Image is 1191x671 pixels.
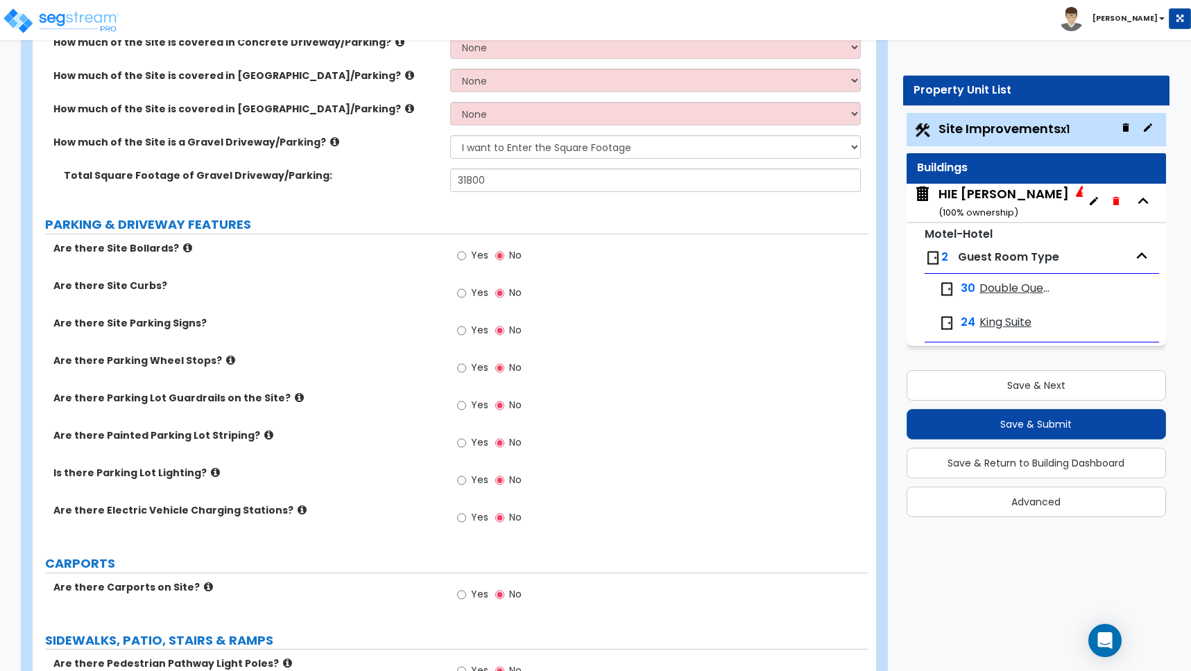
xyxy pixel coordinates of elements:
[457,286,466,301] input: Yes
[471,510,488,524] span: Yes
[925,226,993,242] small: Motel-Hotel
[907,370,1166,401] button: Save & Next
[907,487,1166,517] button: Advanced
[509,248,522,262] span: No
[53,35,440,49] label: How much of the Site is covered in Concrete Driveway/Parking?
[330,137,339,147] i: click for more info!
[939,120,1070,137] span: Site Improvements
[495,323,504,338] input: No
[471,248,488,262] span: Yes
[53,466,440,480] label: Is there Parking Lot Lighting?
[495,398,504,413] input: No
[941,249,948,265] span: 2
[457,510,466,525] input: Yes
[509,323,522,337] span: No
[471,435,488,449] span: Yes
[457,587,466,602] input: Yes
[914,82,1159,98] div: Property Unit List
[495,587,504,602] input: No
[939,185,1069,220] div: HIE [PERSON_NAME]
[53,656,440,670] label: Are there Pedestrian Pathway Light Poles?
[495,473,504,488] input: No
[925,250,941,266] img: door.png
[495,510,504,525] input: No
[939,206,1018,219] small: ( 100 % ownership)
[495,286,504,301] input: No
[226,355,235,365] i: click for more info!
[471,473,488,487] span: Yes
[1059,7,1083,31] img: avatar.png
[53,316,440,330] label: Are there Site Parking Signs?
[64,168,440,182] label: Total Square Footage of Gravel Driveway/Parking:
[939,281,955,297] img: door.png
[405,103,414,114] i: click for more info!
[457,473,466,488] input: Yes
[405,70,414,80] i: click for more info!
[495,360,504,376] input: No
[53,503,440,517] label: Are there Electric Vehicle Charging Stations?
[509,398,522,412] span: No
[298,505,307,515] i: click for more info!
[907,409,1166,439] button: Save & Submit
[53,135,440,149] label: How much of the Site is a Gravel Driveway/Parking?
[2,7,120,35] img: logo_pro_r.png
[471,286,488,299] span: Yes
[204,582,213,592] i: click for more info!
[211,467,220,478] i: click for more info!
[457,398,466,413] input: Yes
[471,398,488,412] span: Yes
[979,315,1031,331] span: King Suite
[457,360,466,376] input: Yes
[53,241,440,255] label: Are there Site Bollards?
[509,510,522,524] span: No
[53,428,440,442] label: Are there Painted Parking Lot Striping?
[1093,13,1158,24] b: [PERSON_NAME]
[1088,624,1122,657] div: Open Intercom Messenger
[395,37,404,47] i: click for more info!
[53,354,440,367] label: Are there Parking Wheel Stops?
[495,248,504,263] input: No
[509,587,522,601] span: No
[53,69,440,82] label: How much of the Site is covered in [GEOGRAPHIC_DATA]/Parking?
[183,243,192,253] i: click for more info!
[471,360,488,374] span: Yes
[509,435,522,449] span: No
[471,323,488,337] span: Yes
[914,185,1083,220] span: HIE O'Neill
[914,185,932,203] img: building.svg
[1061,122,1070,137] small: x1
[53,102,440,116] label: How much of the Site is covered in [GEOGRAPHIC_DATA]/Parking?
[283,658,292,668] i: click for more info!
[907,448,1166,478] button: Save & Return to Building Dashboard
[457,323,466,338] input: Yes
[961,281,975,297] span: 30
[264,430,273,440] i: click for more info!
[509,360,522,374] span: No
[509,286,522,299] span: No
[471,587,488,601] span: Yes
[917,160,1156,176] div: Buildings
[457,435,466,451] input: Yes
[53,391,440,405] label: Are there Parking Lot Guardrails on the Site?
[45,216,868,234] label: PARKING & DRIVEWAY FEATURES
[979,281,1052,297] span: Double Queen
[914,121,932,139] img: Construction.png
[961,315,975,331] span: 24
[958,249,1059,265] span: Guest Room Type
[509,473,522,487] span: No
[45,631,868,650] label: SIDEWALKS, PATIO, STAIRS & RAMPS
[53,580,440,594] label: Are there Carports on Site?
[939,315,955,331] img: door.png
[295,392,304,403] i: click for more info!
[45,555,868,573] label: CARPORTS
[495,435,504,451] input: No
[457,248,466,263] input: Yes
[53,279,440,293] label: Are there Site Curbs?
